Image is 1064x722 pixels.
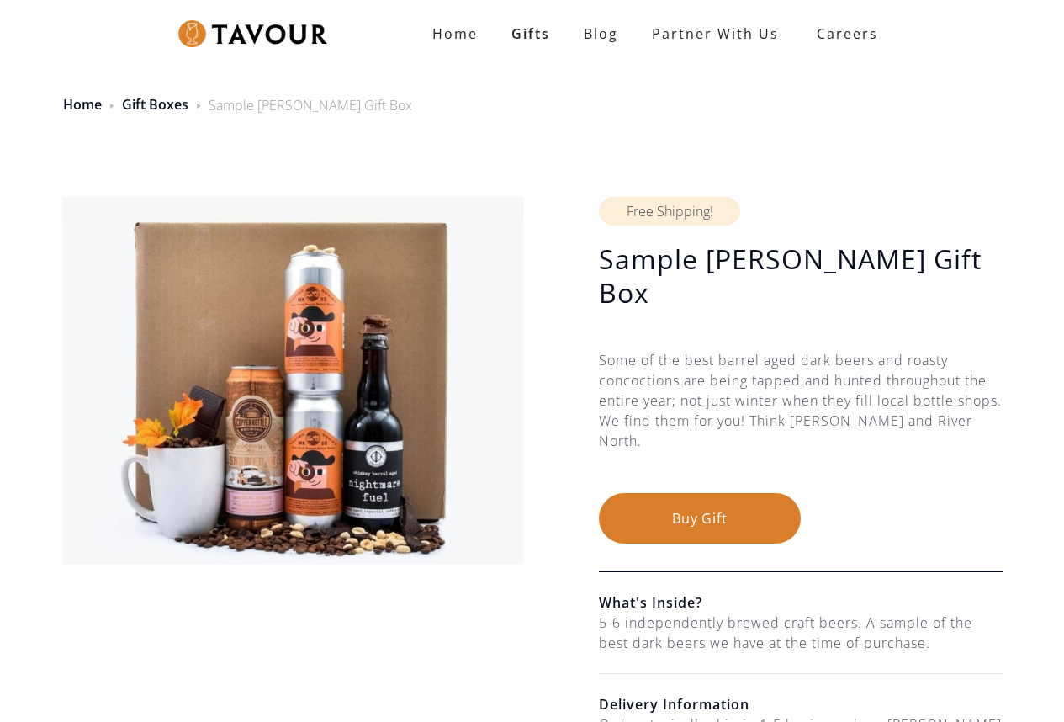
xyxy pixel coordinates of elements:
[432,24,478,43] strong: Home
[599,350,1003,493] div: Some of the best barrel aged dark beers and roasty concoctions are being tapped and hunted throug...
[63,95,102,114] a: Home
[817,17,878,50] strong: Careers
[209,95,412,115] div: Sample [PERSON_NAME] Gift Box
[599,197,740,226] div: Free Shipping!
[599,613,1003,653] div: 5-6 independently brewed craft beers. A sample of the best dark beers we have at the time of purc...
[567,17,635,50] a: Blog
[599,493,801,544] button: Buy Gift
[122,95,188,114] a: Gift Boxes
[599,242,1003,310] h1: Sample [PERSON_NAME] Gift Box
[635,17,796,50] a: partner with us
[796,10,891,57] a: Careers
[495,17,567,50] a: Gifts
[416,17,495,50] a: Home
[599,694,1003,714] h6: Delivery Information
[599,592,1003,613] h6: What's Inside?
